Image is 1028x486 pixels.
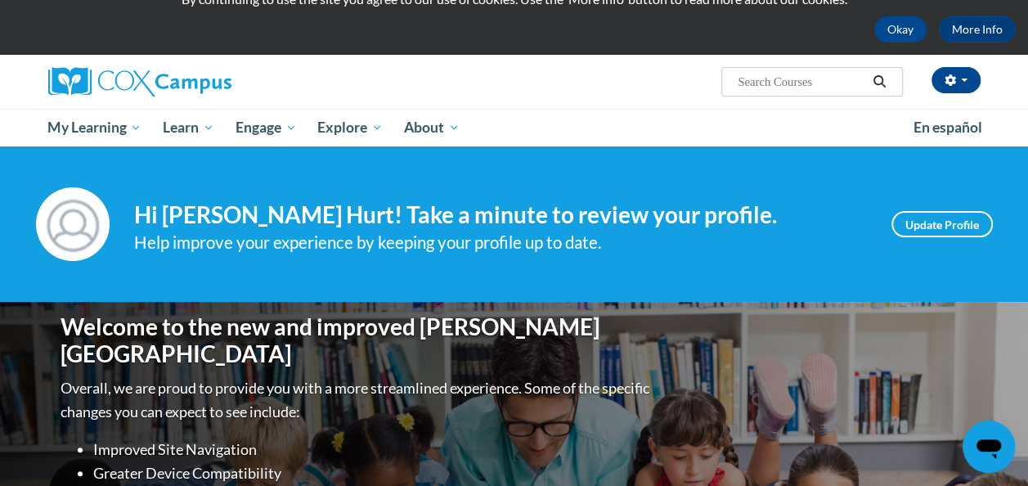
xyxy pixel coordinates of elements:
[307,109,393,146] a: Explore
[36,109,993,146] div: Main menu
[867,72,891,92] button: Search
[134,229,867,256] div: Help improve your experience by keeping your profile up to date.
[152,109,225,146] a: Learn
[891,211,993,237] a: Update Profile
[47,118,141,137] span: My Learning
[736,72,867,92] input: Search Courses
[163,118,214,137] span: Learn
[903,110,993,145] a: En español
[93,461,653,485] li: Greater Device Compatibility
[236,118,297,137] span: Engage
[48,67,343,97] a: Cox Campus
[61,313,653,368] h1: Welcome to the new and improved [PERSON_NAME][GEOGRAPHIC_DATA]
[225,109,308,146] a: Engage
[36,187,110,261] img: Profile Image
[38,109,153,146] a: My Learning
[404,118,460,137] span: About
[931,67,981,93] button: Account Settings
[393,109,470,146] a: About
[93,438,653,461] li: Improved Site Navigation
[134,201,867,229] h4: Hi [PERSON_NAME] Hurt! Take a minute to review your profile.
[61,376,653,424] p: Overall, we are proud to provide you with a more streamlined experience. Some of the specific cha...
[914,119,982,136] span: En español
[963,421,1015,473] iframe: Button to launch messaging window
[874,16,927,43] button: Okay
[48,67,231,97] img: Cox Campus
[317,118,383,137] span: Explore
[939,16,1016,43] a: More Info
